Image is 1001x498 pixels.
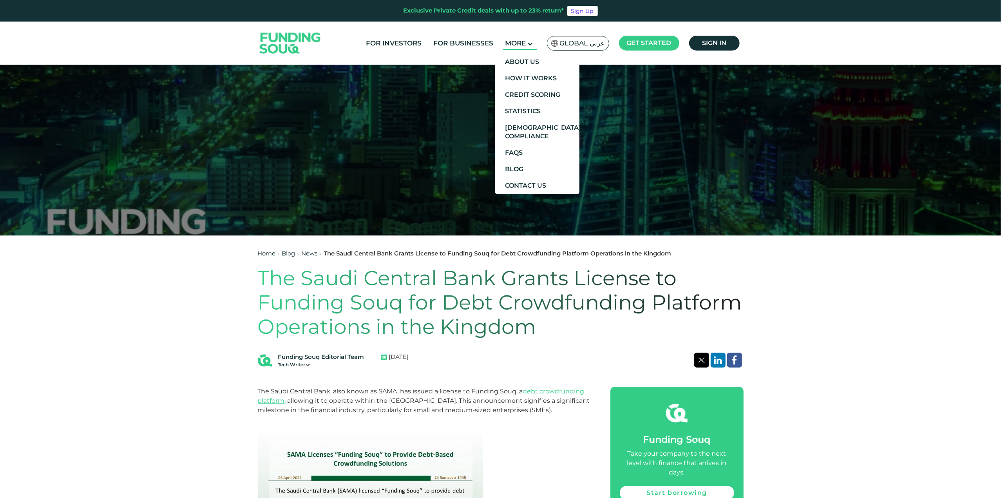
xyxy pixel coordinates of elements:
a: Sign in [689,36,740,51]
img: fsicon [666,402,688,424]
a: How It Works [495,70,579,87]
div: Funding Souq Editorial Team [278,353,364,362]
a: Credit Scoring [495,87,579,103]
h1: The Saudi Central Bank Grants License to Funding Souq for Debt Crowdfunding Platform Operations i... [258,266,744,339]
a: Statistics [495,103,579,120]
span: Sign in [702,39,726,47]
div: Take your company to the next level with finance that arrives in days. [620,449,734,477]
span: Global عربي [560,39,605,48]
a: [DEMOGRAPHIC_DATA] Compliance [495,120,579,145]
a: News [302,250,318,257]
a: Blog [282,250,295,257]
a: Contact Us [495,177,579,194]
div: Exclusive Private Credit deals with up to 23% return* [404,6,564,15]
a: Blog [495,161,579,177]
div: Tech Writer [278,361,364,368]
img: Logo [252,24,329,63]
a: About Us [495,54,579,70]
img: Blog Author [258,353,272,368]
a: For Investors [364,37,424,50]
span: Get started [627,39,672,47]
img: SA Flag [551,40,558,47]
a: For Businesses [431,37,495,50]
a: FAQs [495,145,579,161]
a: Home [258,250,276,257]
span: More [505,39,526,47]
span: Funding Souq [643,434,711,445]
img: twitter [698,358,705,362]
div: The Saudi Central Bank Grants License to Funding Souq for Debt Crowdfunding Platform Operations i... [324,249,672,258]
span: [DATE] [389,353,409,362]
p: The Saudi Central Bank, also known as SAMA, has issued a license to Funding Souq, a , allowing it... [258,387,593,434]
a: Sign Up [567,6,598,16]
